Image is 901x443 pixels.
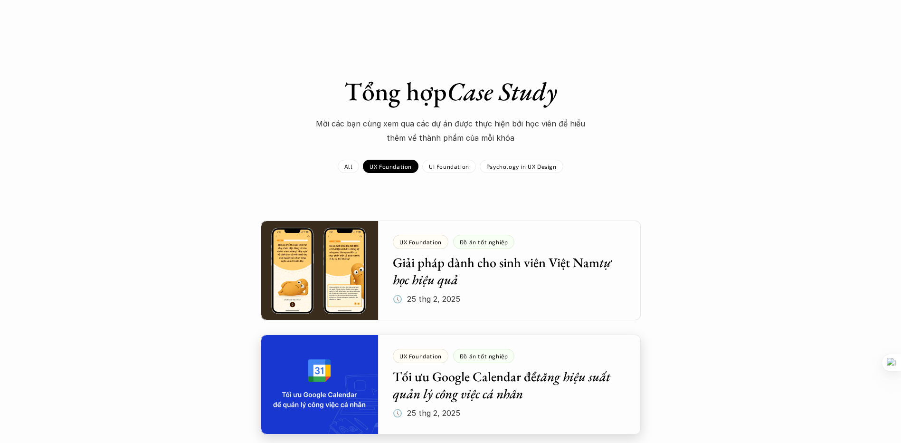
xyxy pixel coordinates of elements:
[447,75,557,108] em: Case Study
[285,76,617,107] h1: Tổng hợp
[308,116,593,145] p: Mời các bạn cùng xem qua các dự án được thực hiện bới học viên để hiểu thêm về thành phẩm của mỗi...
[429,163,469,170] p: UI Foundation
[344,163,352,170] p: All
[486,163,557,170] p: Psychology in UX Design
[370,163,412,170] p: UX Foundation
[261,221,641,320] a: Giải pháp dành cho sinh viên Việt Namtự học hiệu quả🕔 25 thg 2, 2025
[261,335,641,434] a: Tối ưu Google Calendar đểtăng hiệu suất quản lý công việc cá nhân🕔 25 thg 2, 2025
[338,160,359,173] a: All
